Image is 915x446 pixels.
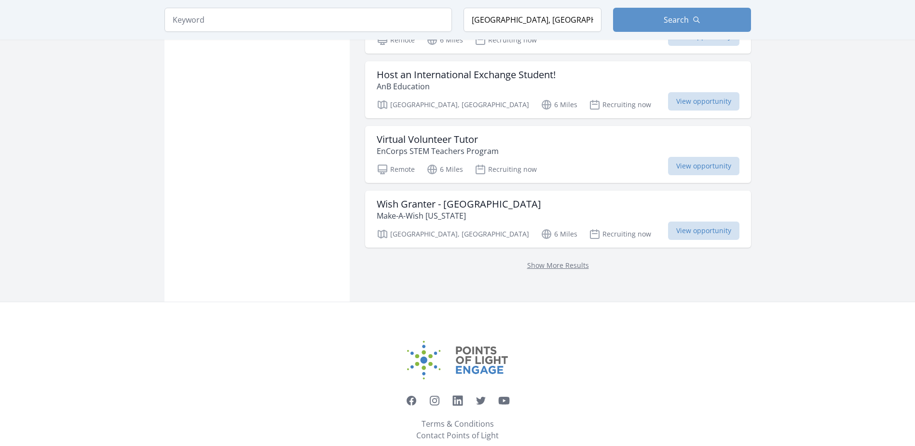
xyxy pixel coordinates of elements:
a: Show More Results [527,261,589,270]
a: Contact Points of Light [416,430,499,441]
span: Search [664,14,689,26]
button: Search [613,8,751,32]
p: Recruiting now [589,99,651,111]
h3: Wish Granter - [GEOGRAPHIC_DATA] [377,198,541,210]
p: [GEOGRAPHIC_DATA], [GEOGRAPHIC_DATA] [377,228,529,240]
p: Remote [377,164,415,175]
a: Host an International Exchange Student! AnB Education [GEOGRAPHIC_DATA], [GEOGRAPHIC_DATA] 6 Mile... [365,61,751,118]
span: View opportunity [668,222,739,240]
p: [GEOGRAPHIC_DATA], [GEOGRAPHIC_DATA] [377,99,529,111]
p: Recruiting now [475,34,537,46]
p: Remote [377,34,415,46]
p: EnCorps STEM Teachers Program [377,145,499,157]
p: 6 Miles [426,164,463,175]
p: Make-A-Wish [US_STATE] [377,210,541,222]
p: 6 Miles [541,99,577,111]
p: 6 Miles [426,34,463,46]
img: Points of Light Engage [407,341,508,379]
p: Recruiting now [475,164,537,175]
a: Virtual Volunteer Tutor EnCorps STEM Teachers Program Remote 6 Miles Recruiting now View opportunity [365,126,751,183]
p: 6 Miles [541,228,577,240]
span: View opportunity [668,92,739,111]
span: View opportunity [668,157,739,175]
h3: Virtual Volunteer Tutor [377,134,499,145]
input: Location [464,8,601,32]
h3: Host an International Exchange Student! [377,69,556,81]
p: Recruiting now [589,228,651,240]
a: Wish Granter - [GEOGRAPHIC_DATA] Make-A-Wish [US_STATE] [GEOGRAPHIC_DATA], [GEOGRAPHIC_DATA] 6 Mi... [365,191,751,248]
input: Keyword [164,8,452,32]
p: AnB Education [377,81,556,92]
a: Terms & Conditions [422,418,494,430]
